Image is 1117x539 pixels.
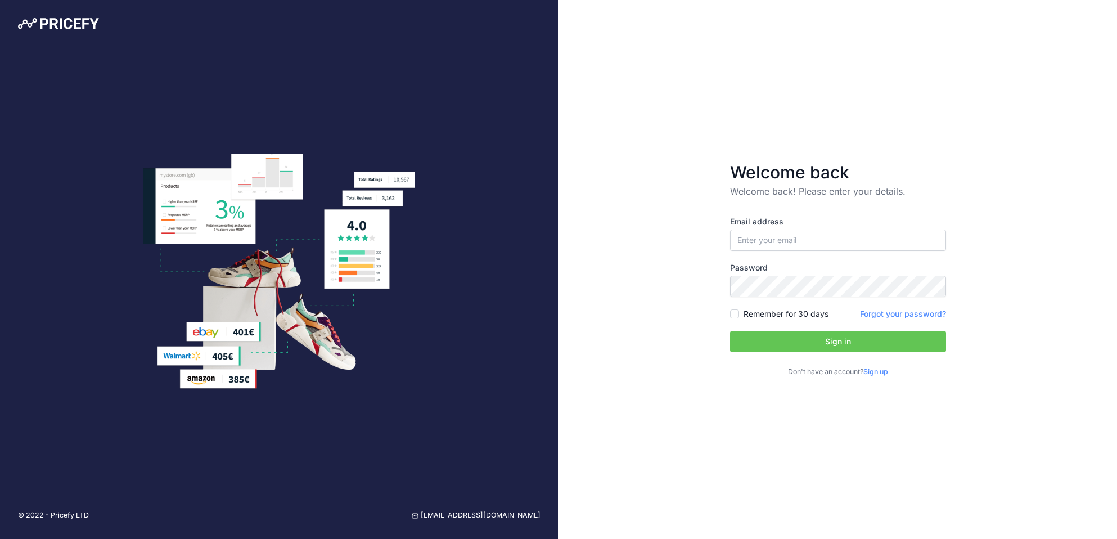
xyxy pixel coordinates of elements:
[744,308,828,320] label: Remember for 30 days
[863,367,888,376] a: Sign up
[18,510,89,521] p: © 2022 - Pricefy LTD
[412,510,541,521] a: [EMAIL_ADDRESS][DOMAIN_NAME]
[730,216,946,227] label: Email address
[730,331,946,352] button: Sign in
[730,230,946,251] input: Enter your email
[860,309,946,318] a: Forgot your password?
[730,185,946,198] p: Welcome back! Please enter your details.
[730,262,946,273] label: Password
[730,367,946,378] p: Don't have an account?
[730,162,946,182] h3: Welcome back
[18,18,99,29] img: Pricefy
